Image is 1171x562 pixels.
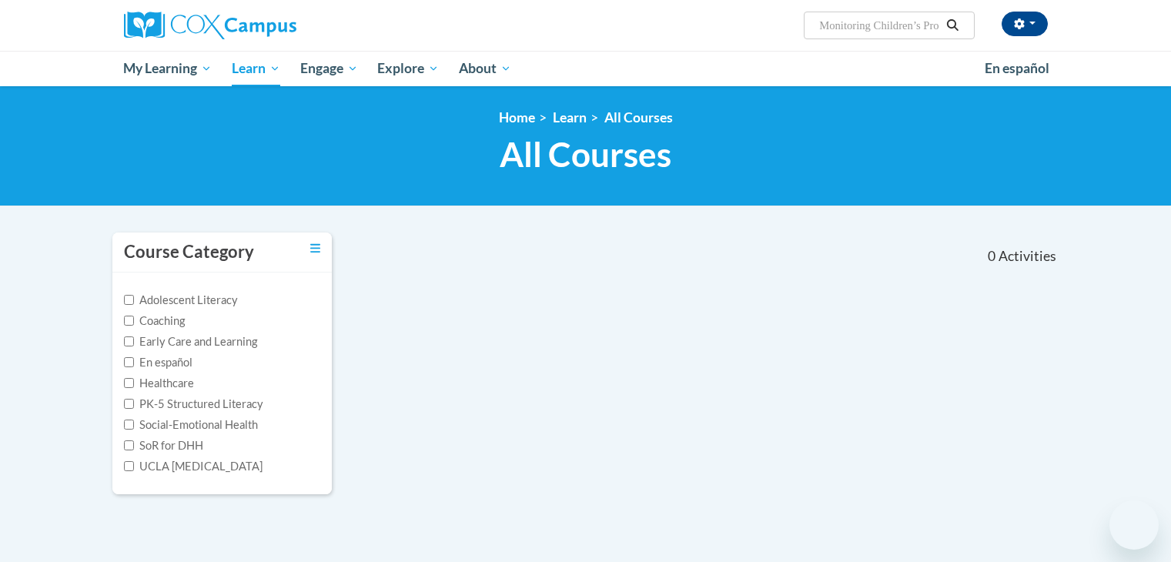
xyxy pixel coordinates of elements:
[975,52,1059,85] a: En español
[124,292,238,309] label: Adolescent Literacy
[124,399,134,409] input: Checkbox for Options
[290,51,368,86] a: Engage
[553,109,587,125] a: Learn
[367,51,449,86] a: Explore
[999,248,1056,265] span: Activities
[818,16,941,35] input: Search Courses
[114,51,222,86] a: My Learning
[124,396,263,413] label: PK-5 Structured Literacy
[123,59,212,78] span: My Learning
[499,109,535,125] a: Home
[988,248,995,265] span: 0
[1109,500,1159,550] iframe: Button to launch messaging window
[124,240,254,264] h3: Course Category
[124,333,257,350] label: Early Care and Learning
[124,375,194,392] label: Healthcare
[124,12,417,39] a: Cox Campus
[300,59,358,78] span: Engage
[310,240,320,257] a: Toggle collapse
[124,295,134,305] input: Checkbox for Options
[124,461,134,471] input: Checkbox for Options
[124,336,134,346] input: Checkbox for Options
[459,59,511,78] span: About
[377,59,439,78] span: Explore
[124,378,134,388] input: Checkbox for Options
[124,357,134,367] input: Checkbox for Options
[124,420,134,430] input: Checkbox for Options
[124,458,263,475] label: UCLA [MEDICAL_DATA]
[124,316,134,326] input: Checkbox for Options
[124,313,185,330] label: Coaching
[222,51,290,86] a: Learn
[124,440,134,450] input: Checkbox for Options
[500,134,671,175] span: All Courses
[124,354,192,371] label: En español
[124,437,203,454] label: SoR for DHH
[124,416,258,433] label: Social-Emotional Health
[941,16,964,35] button: Search
[985,60,1049,76] span: En español
[1002,12,1048,36] button: Account Settings
[604,109,673,125] a: All Courses
[232,59,280,78] span: Learn
[449,51,521,86] a: About
[124,12,296,39] img: Cox Campus
[101,51,1071,86] div: Main menu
